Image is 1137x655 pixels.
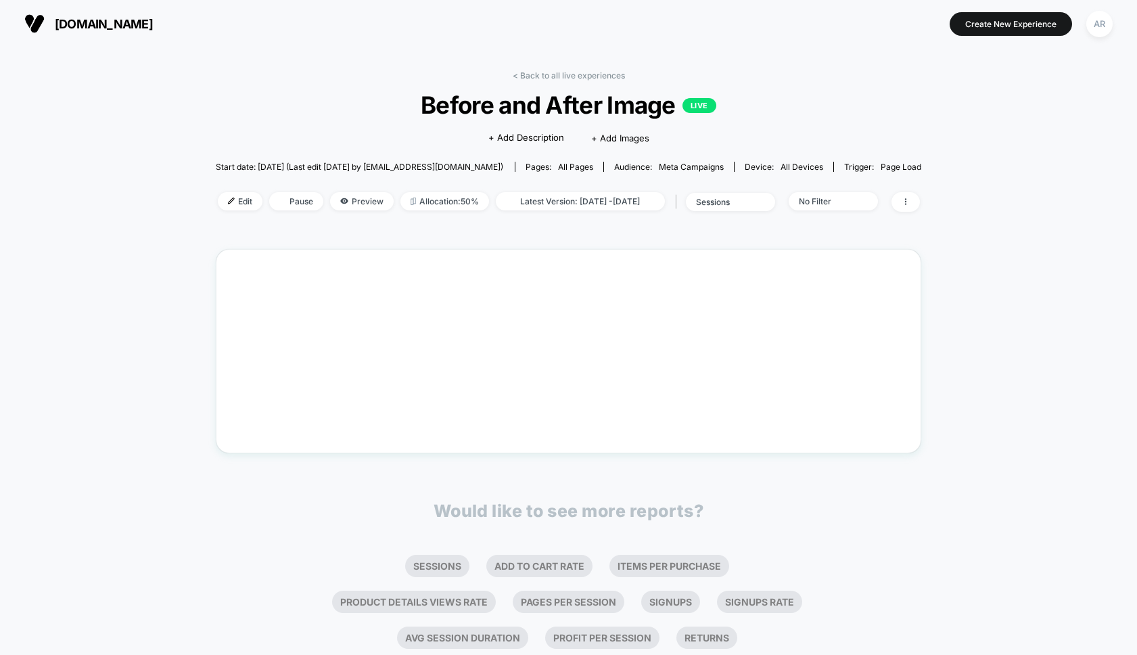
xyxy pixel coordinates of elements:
p: Would like to see more reports? [434,501,704,521]
span: | [672,192,686,212]
li: Returns [676,627,737,649]
div: AR [1086,11,1113,37]
div: Audience: [614,162,724,172]
span: Start date: [DATE] (Last edit [DATE] by [EMAIL_ADDRESS][DOMAIN_NAME]) [216,162,503,172]
button: AR [1082,10,1117,38]
span: + Add Description [488,131,564,145]
div: Trigger: [844,162,921,172]
button: Create New Experience [950,12,1072,36]
li: Add To Cart Rate [486,555,593,577]
img: Visually logo [24,14,45,34]
img: edit [228,198,235,204]
span: Before and After Image [251,91,886,119]
span: Page Load [881,162,921,172]
span: Device: [734,162,833,172]
span: all devices [781,162,823,172]
li: Profit Per Session [545,627,659,649]
li: Avg Session Duration [397,627,528,649]
span: Preview [330,192,394,210]
button: [DOMAIN_NAME] [20,13,157,35]
span: + Add Images [591,133,649,143]
div: sessions [696,197,750,207]
span: Allocation: 50% [400,192,489,210]
a: < Back to all live experiences [513,70,625,81]
span: all pages [558,162,593,172]
div: Pages: [526,162,593,172]
span: [DOMAIN_NAME] [55,17,153,31]
img: rebalance [411,198,416,205]
span: Edit [218,192,262,210]
li: Signups [641,591,700,613]
li: Items Per Purchase [609,555,729,577]
div: No Filter [799,196,853,206]
span: Pause [269,192,323,210]
li: Sessions [405,555,469,577]
li: Product Details Views Rate [332,591,496,613]
li: Pages Per Session [513,591,624,613]
span: Latest Version: [DATE] - [DATE] [496,192,665,210]
span: Meta campaigns [659,162,724,172]
li: Signups Rate [717,591,802,613]
p: LIVE [682,98,716,113]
